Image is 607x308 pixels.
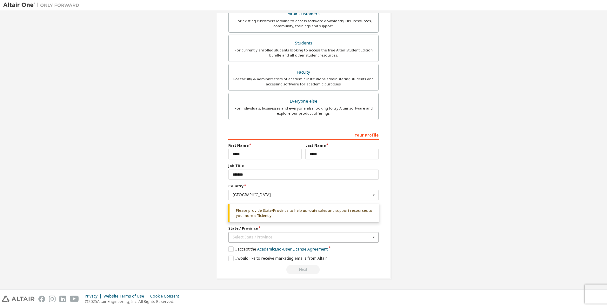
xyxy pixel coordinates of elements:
[232,39,375,48] div: Students
[257,246,328,252] a: Academic End-User License Agreement
[228,204,379,222] div: Please provide State/Province to help us route sales and support resources to you more efficiently.
[232,48,375,58] div: For currently enrolled students looking to access the free Altair Student Edition bundle and all ...
[233,235,371,239] div: Select State / Province
[59,296,66,302] img: linkedin.svg
[232,68,375,77] div: Faculty
[70,296,79,302] img: youtube.svg
[233,193,371,197] div: [GEOGRAPHIC_DATA]
[232,106,375,116] div: For individuals, businesses and everyone else looking to try Altair software and explore our prod...
[228,184,379,189] label: Country
[228,226,379,231] label: State / Province
[103,294,150,299] div: Website Terms of Use
[228,256,327,261] label: I would like to receive marketing emails from Altair
[232,77,375,87] div: For faculty & administrators of academic institutions administering students and accessing softwa...
[38,296,45,302] img: facebook.svg
[305,143,379,148] label: Last Name
[2,296,35,302] img: altair_logo.svg
[228,143,302,148] label: First Name
[49,296,56,302] img: instagram.svg
[228,265,379,274] div: Read and acccept EULA to continue
[85,294,103,299] div: Privacy
[228,163,379,168] label: Job Title
[232,10,375,18] div: Altair Customers
[228,246,328,252] label: I accept the
[228,130,379,140] div: Your Profile
[150,294,183,299] div: Cookie Consent
[232,97,375,106] div: Everyone else
[232,18,375,29] div: For existing customers looking to access software downloads, HPC resources, community, trainings ...
[85,299,183,304] p: © 2025 Altair Engineering, Inc. All Rights Reserved.
[3,2,83,8] img: Altair One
